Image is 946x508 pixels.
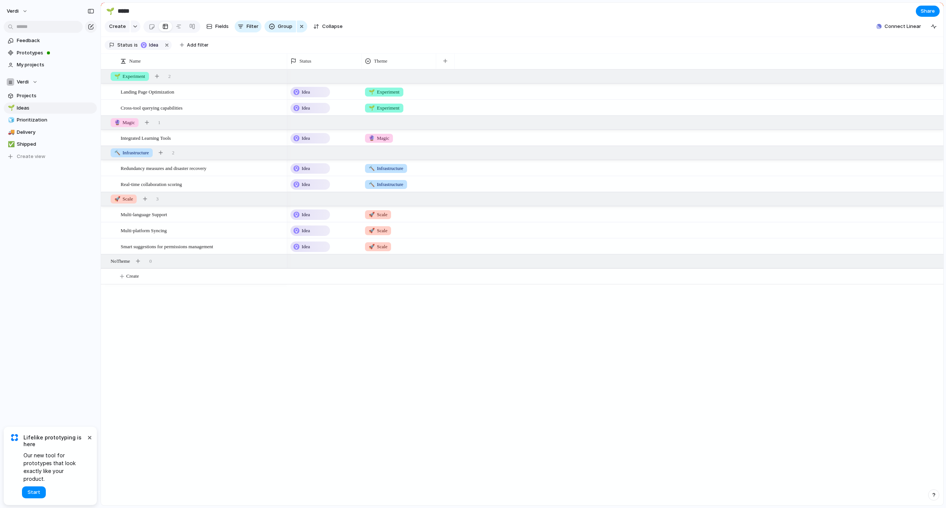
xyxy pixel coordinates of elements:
[369,244,375,249] span: 🚀
[7,104,14,112] button: 🌱
[369,89,375,95] span: 🌱
[121,133,171,142] span: Integrated Learning Tools
[322,23,343,30] span: Collapse
[299,57,311,65] span: Status
[369,104,400,112] span: Experiment
[104,5,116,17] button: 🌱
[8,128,13,136] div: 🚚
[17,37,94,44] span: Feedback
[8,140,13,149] div: ✅
[369,182,375,187] span: 🔨
[7,129,14,136] button: 🚚
[369,165,403,172] span: Infrastructure
[187,42,209,48] span: Add filter
[302,211,310,218] span: Idea
[114,149,149,157] span: Infrastructure
[149,42,160,48] span: Idea
[3,5,32,17] button: Verdi
[4,102,97,114] a: 🌱Ideas
[158,119,161,126] span: 1
[369,181,403,188] span: Infrastructure
[121,87,174,96] span: Landing Page Optimization
[114,195,133,203] span: Scale
[4,47,97,59] a: Prototypes
[168,73,171,80] span: 2
[106,6,114,16] div: 🌱
[114,150,120,155] span: 🔨
[302,165,310,172] span: Idea
[302,227,310,234] span: Idea
[175,40,213,50] button: Add filter
[4,114,97,126] a: 🧊Prioritization
[114,73,120,79] span: 🌱
[17,104,94,112] span: Ideas
[369,227,387,234] span: Scale
[8,116,13,124] div: 🧊
[23,434,86,448] span: Lifelike prototyping is here
[8,104,13,112] div: 🌱
[17,153,45,160] span: Create view
[121,242,213,250] span: Smart suggestions for permissions management
[4,59,97,70] a: My projects
[369,228,375,233] span: 🚀
[121,226,167,234] span: Multi-platform Syncing
[111,258,130,265] span: No Theme
[302,243,310,250] span: Idea
[302,104,310,112] span: Idea
[114,73,145,80] span: Experiment
[369,212,375,217] span: 🚀
[885,23,921,30] span: Connect Linear
[369,105,375,111] span: 🌱
[121,103,182,112] span: Cross-tool querying capabilities
[114,196,120,202] span: 🚀
[7,116,14,124] button: 🧊
[85,433,94,442] button: Dismiss
[278,23,292,30] span: Group
[17,129,94,136] span: Delivery
[4,76,97,88] button: Verdi
[139,41,162,49] button: Idea
[369,211,387,218] span: Scale
[302,135,310,142] span: Idea
[114,119,135,126] span: Magic
[172,149,175,157] span: 2
[126,272,139,280] span: Create
[374,57,387,65] span: Theme
[215,23,229,30] span: Fields
[369,243,387,250] span: Scale
[134,42,138,48] span: is
[17,78,29,86] span: Verdi
[17,92,94,100] span: Projects
[17,49,94,57] span: Prototypes
[4,139,97,150] div: ✅Shipped
[17,141,94,148] span: Shipped
[369,165,375,171] span: 🔨
[133,41,139,49] button: is
[121,164,206,172] span: Redundancy measures and disaster recovery
[23,451,86,483] span: Our new tool for prototypes that look exactly like your product.
[4,90,97,101] a: Projects
[873,21,924,32] button: Connect Linear
[7,7,19,15] span: Verdi
[369,88,400,96] span: Experiment
[916,6,940,17] button: Share
[121,180,182,188] span: Real-time collaboration scoring
[369,135,389,142] span: Magic
[117,42,133,48] span: Status
[156,195,159,203] span: 3
[369,135,375,141] span: 🔮
[129,57,141,65] span: Name
[302,181,310,188] span: Idea
[264,20,296,32] button: Group
[28,489,40,496] span: Start
[149,258,152,265] span: 0
[109,23,126,30] span: Create
[4,127,97,138] a: 🚚Delivery
[105,20,130,32] button: Create
[247,23,258,30] span: Filter
[22,486,46,498] button: Start
[114,120,120,125] span: 🔮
